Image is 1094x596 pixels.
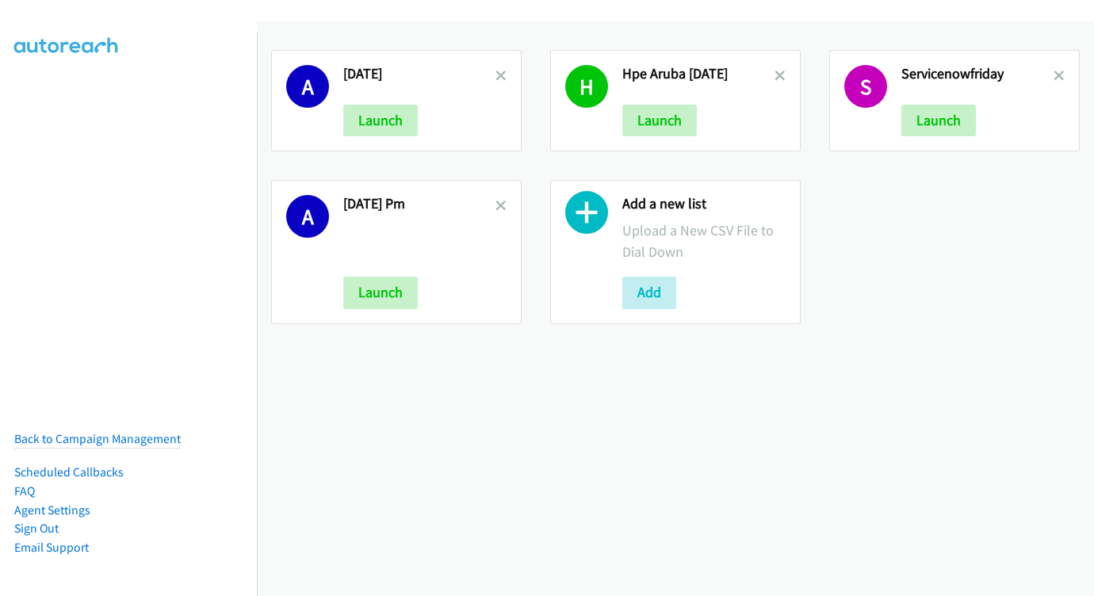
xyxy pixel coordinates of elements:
h1: H [565,65,608,108]
button: Launch [343,105,418,136]
button: Launch [343,277,418,308]
h2: Hpe Aruba [DATE] [622,65,775,83]
h1: A [286,65,329,108]
a: Email Support [14,540,89,555]
h1: S [844,65,887,108]
button: Add [622,277,676,308]
h2: Add a new list [622,195,786,213]
h1: A [286,195,329,238]
a: Sign Out [14,521,59,536]
h2: [DATE] [343,65,495,83]
a: Back to Campaign Management [14,431,181,446]
h2: [DATE] Pm [343,195,495,213]
button: Launch [901,105,976,136]
a: FAQ [14,483,35,499]
p: Upload a New CSV File to Dial Down [622,220,786,262]
a: Agent Settings [14,502,90,518]
a: Scheduled Callbacks [14,464,124,479]
button: Launch [622,105,697,136]
h2: Servicenowfriday [901,65,1054,83]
